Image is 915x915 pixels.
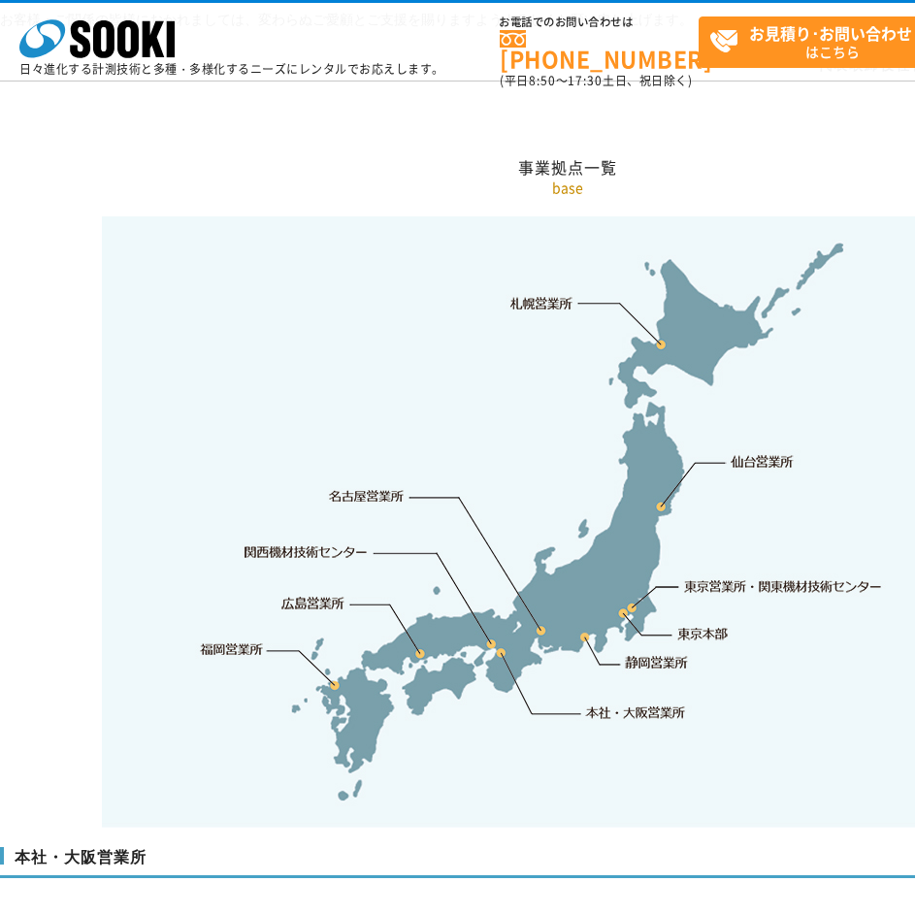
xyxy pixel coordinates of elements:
[678,625,729,644] a: 東京本部
[500,72,692,89] span: (平日 ～ 土日、祝日除く)
[584,703,686,722] a: 本社・大阪営業所
[568,72,603,89] span: 17:30
[19,63,444,75] p: 日々進化する計測技術と多種・多様化するニーズにレンタルでお応えします。
[245,542,368,562] a: 関西機材技術センター
[510,293,573,312] a: 札幌営業所
[685,576,884,596] a: 東京営業所・関東機材技術センター
[749,21,912,45] strong: お見積り･お問い合わせ
[731,452,794,472] a: 仙台営業所
[500,30,699,70] a: [PHONE_NUMBER]
[200,639,263,659] a: 福岡営業所
[625,653,688,672] a: 静岡営業所
[282,593,345,612] a: 広島営業所
[329,487,405,507] a: 名古屋営業所
[529,72,556,89] span: 8:50
[500,16,699,28] span: お電話でのお問い合わせは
